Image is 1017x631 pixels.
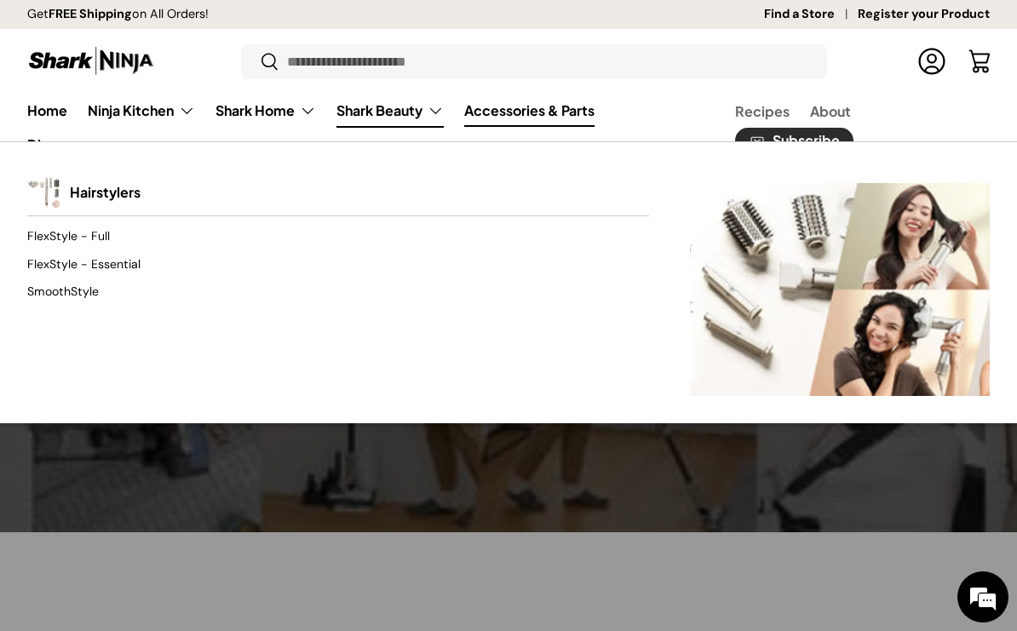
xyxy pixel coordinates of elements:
[49,6,132,21] strong: FREE Shipping
[464,94,595,127] a: Accessories & Parts
[17,128,118,162] summary: Discover
[773,134,840,147] span: Subscribe
[810,95,851,128] a: About
[694,94,990,162] nav: Secondary
[27,44,155,77] img: Shark Ninja Philippines
[27,94,67,127] a: Home
[764,5,858,24] a: Find a Store
[27,5,209,24] p: Get on All Orders!
[735,128,853,154] a: Subscribe
[858,5,990,24] a: Register your Product
[27,94,694,162] nav: Primary
[735,95,790,128] a: Recipes
[78,94,205,128] summary: Ninja Kitchen
[326,94,454,128] summary: Shark Beauty
[205,94,326,128] summary: Shark Home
